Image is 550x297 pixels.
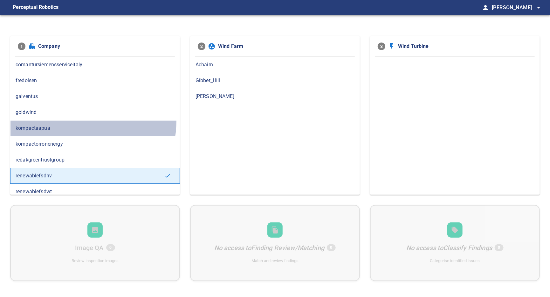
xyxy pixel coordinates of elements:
span: 2 [198,43,205,50]
span: [PERSON_NAME] [492,3,542,12]
span: 3 [378,43,385,50]
div: renewablefsdwt [10,184,180,200]
span: comantursiemensserviceitaly [16,61,175,69]
div: Achairn [190,57,360,73]
span: kompactaapua [16,124,175,132]
span: kompactorronenergy [16,140,175,148]
span: Company [38,43,172,50]
div: redakgreentrustgroup [10,152,180,168]
span: goldwind [16,109,175,116]
div: [PERSON_NAME] [190,89,360,104]
div: comantursiemensserviceitaly [10,57,180,73]
div: kompactaapua [10,120,180,136]
div: fredolsen [10,73,180,89]
span: Achairn [196,61,354,69]
figcaption: Perceptual Robotics [13,3,58,13]
span: arrow_drop_down [535,4,542,11]
span: [PERSON_NAME] [196,93,354,100]
span: Wind Farm [218,43,352,50]
span: Gibbet_Hill [196,77,354,84]
span: fredolsen [16,77,175,84]
span: renewablefsdnv [16,172,164,180]
div: galventus [10,89,180,104]
div: renewablefsdnv [10,168,180,184]
span: galventus [16,93,175,100]
button: [PERSON_NAME] [489,1,542,14]
div: Gibbet_Hill [190,73,360,89]
div: goldwind [10,104,180,120]
span: redakgreentrustgroup [16,156,175,164]
div: kompactorronenergy [10,136,180,152]
span: 1 [18,43,25,50]
span: person [482,4,489,11]
span: Wind Turbine [398,43,532,50]
span: renewablefsdwt [16,188,175,195]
